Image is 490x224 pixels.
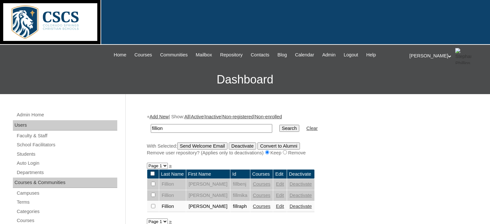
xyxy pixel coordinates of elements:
[250,170,273,179] td: Courses
[230,190,250,201] td: fillmika
[290,193,312,198] a: Deactivate
[13,120,117,131] div: Users
[186,190,230,201] td: [PERSON_NAME]
[151,124,272,133] input: Search
[319,51,339,59] a: Admin
[159,190,186,201] td: Fillion
[257,142,300,150] input: Convert to Alumni
[230,179,250,190] td: fillbenj
[455,48,471,64] img: Stephanie Phillips
[169,219,172,224] a: »
[230,201,250,212] td: fillraph
[193,51,216,59] a: Mailbox
[306,126,318,131] a: Clear
[196,51,212,59] span: Mailbox
[276,181,284,187] a: Edit
[186,201,230,212] td: [PERSON_NAME]
[409,48,484,64] div: [PERSON_NAME]
[191,114,204,119] a: Active
[16,169,117,177] a: Departments
[16,159,117,167] a: Auto Login
[3,65,487,94] h3: Dashboard
[3,3,97,41] img: logo-white.png
[147,150,466,156] div: Remove user repository? (Applies only to deactivations) Keep Remove
[274,51,290,59] a: Blog
[16,189,117,197] a: Campuses
[276,204,284,209] a: Edit
[230,170,250,179] td: Id
[147,142,466,156] div: With Selected:
[363,51,379,59] a: Help
[184,114,189,119] a: All
[186,179,230,190] td: [PERSON_NAME]
[110,51,130,59] a: Home
[16,111,117,119] a: Admin Home
[16,208,117,216] a: Categories
[134,51,152,59] span: Courses
[114,51,126,59] span: Home
[217,51,246,59] a: Repository
[287,170,314,179] td: Deactivate
[253,181,271,187] a: Courses
[169,163,172,168] a: »
[292,51,317,59] a: Calendar
[205,114,221,119] a: Inactive
[253,204,271,209] a: Courses
[16,141,117,149] a: School Facilitators
[222,114,254,119] a: Non-registered
[16,132,117,140] a: Faculty & Staff
[366,51,376,59] span: Help
[247,51,273,59] a: Contacts
[13,178,117,188] div: Courses & Communities
[147,113,466,156] div: + | Show: | | | |
[177,142,227,150] input: Send Welcome Email
[157,51,191,59] a: Communities
[229,142,256,150] input: Deactivate
[186,170,230,179] td: First Name
[16,198,117,206] a: Terms
[344,51,358,59] span: Logout
[279,125,299,132] input: Search
[290,204,312,209] a: Deactivate
[251,51,269,59] span: Contacts
[220,51,243,59] span: Repository
[273,170,286,179] td: Edit
[131,51,155,59] a: Courses
[159,179,186,190] td: Fillion
[341,51,361,59] a: Logout
[255,114,282,119] a: Non-enrolled
[159,201,186,212] td: Fillion
[295,51,314,59] span: Calendar
[276,193,284,198] a: Edit
[290,181,312,187] a: Deactivate
[159,170,186,179] td: Last Name
[160,51,188,59] span: Communities
[277,51,287,59] span: Blog
[322,51,336,59] span: Admin
[16,150,117,158] a: Students
[253,193,271,198] a: Courses
[149,114,168,119] a: Add New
